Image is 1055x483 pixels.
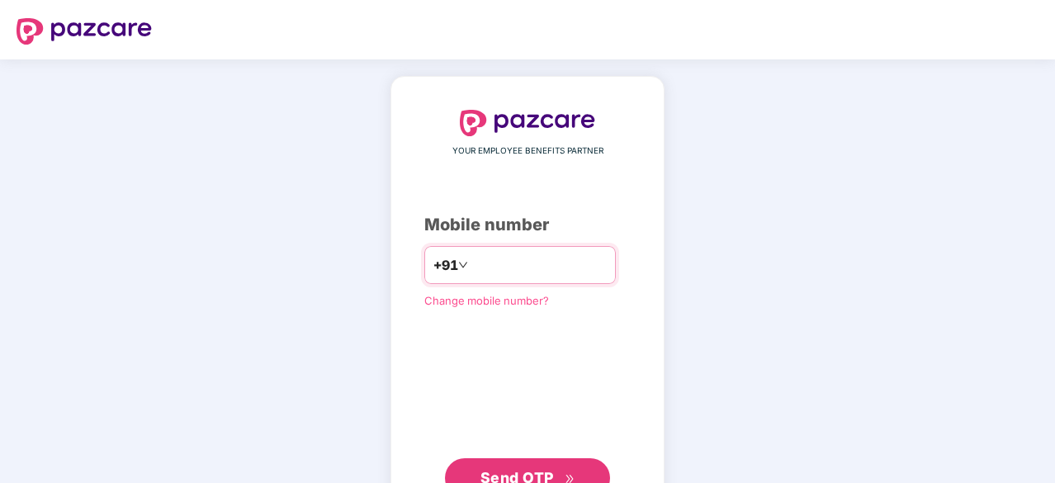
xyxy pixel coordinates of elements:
img: logo [460,110,595,136]
a: Change mobile number? [424,294,549,307]
div: Mobile number [424,212,631,238]
span: YOUR EMPLOYEE BENEFITS PARTNER [452,144,603,158]
span: down [458,260,468,270]
img: logo [17,18,152,45]
span: +91 [433,255,458,276]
